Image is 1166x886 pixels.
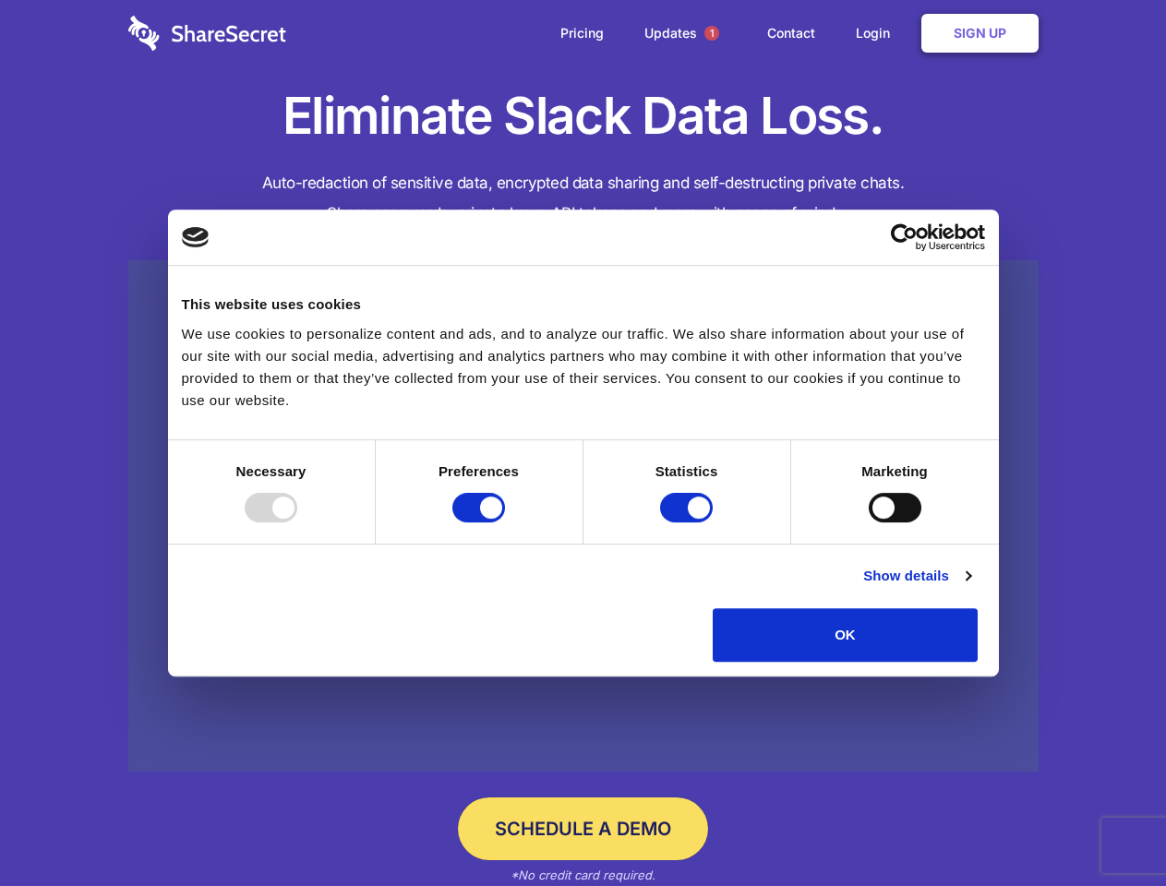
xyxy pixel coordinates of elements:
strong: Preferences [439,463,519,479]
a: Sign Up [921,14,1039,53]
h1: Eliminate Slack Data Loss. [128,83,1039,150]
a: Contact [749,5,834,62]
a: Schedule a Demo [458,797,708,860]
button: OK [713,608,978,662]
a: Usercentrics Cookiebot - opens in a new window [823,223,985,251]
strong: Statistics [655,463,718,479]
span: 1 [704,26,719,41]
div: We use cookies to personalize content and ads, and to analyze our traffic. We also share informat... [182,323,985,412]
div: This website uses cookies [182,293,985,316]
img: logo-wordmark-white-trans-d4663122ce5f474addd5e946df7df03e33cb6a1c49d2221995e7729f52c070b2.svg [128,16,286,51]
a: Login [837,5,918,62]
strong: Necessary [236,463,307,479]
a: Pricing [542,5,622,62]
em: *No credit card required. [511,868,655,882]
h4: Auto-redaction of sensitive data, encrypted data sharing and self-destructing private chats. Shar... [128,168,1039,229]
a: Show details [863,565,970,587]
a: Wistia video thumbnail [128,260,1039,772]
img: logo [182,227,210,247]
strong: Marketing [861,463,928,479]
